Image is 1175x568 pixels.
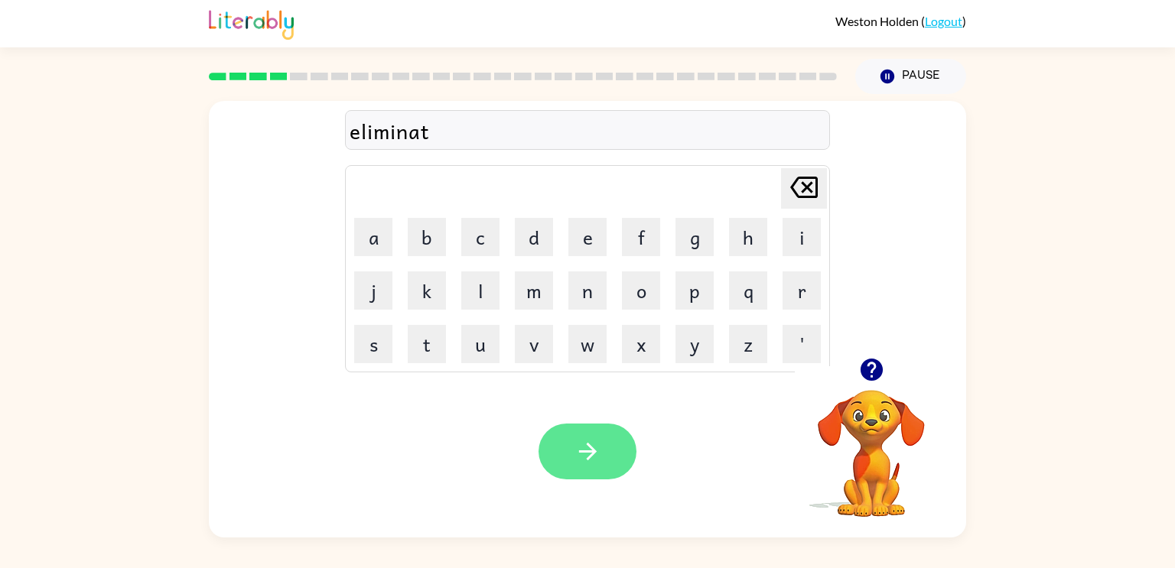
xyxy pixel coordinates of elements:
button: q [729,271,767,310]
button: g [675,218,714,256]
span: Weston Holden [835,14,921,28]
video: Your browser must support playing .mp4 files to use Literably. Please try using another browser. [795,366,948,519]
img: Literably [209,6,294,40]
div: eliminat [350,115,825,147]
button: c [461,218,500,256]
button: b [408,218,446,256]
button: p [675,271,714,310]
button: n [568,271,607,310]
button: t [408,325,446,363]
button: Pause [855,59,966,94]
button: y [675,325,714,363]
button: d [515,218,553,256]
button: x [622,325,660,363]
button: z [729,325,767,363]
button: j [354,271,392,310]
button: o [622,271,660,310]
button: l [461,271,500,310]
button: m [515,271,553,310]
button: e [568,218,607,256]
button: f [622,218,660,256]
button: ' [783,325,821,363]
button: r [783,271,821,310]
button: u [461,325,500,363]
div: ( ) [835,14,966,28]
button: h [729,218,767,256]
button: v [515,325,553,363]
a: Logout [925,14,962,28]
button: k [408,271,446,310]
button: i [783,218,821,256]
button: w [568,325,607,363]
button: s [354,325,392,363]
button: a [354,218,392,256]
